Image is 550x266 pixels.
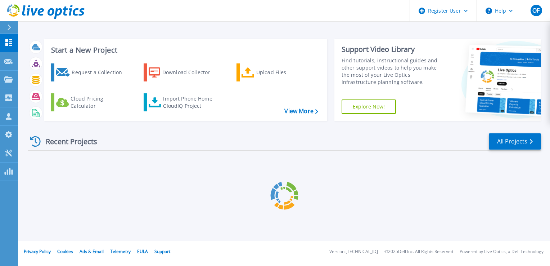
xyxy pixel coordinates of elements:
[342,57,445,86] div: Find tutorials, instructional guides and other support videos to help you make the most of your L...
[51,46,318,54] h3: Start a New Project
[144,63,224,81] a: Download Collector
[51,93,131,111] a: Cloud Pricing Calculator
[284,108,318,115] a: View More
[460,249,544,254] li: Powered by Live Optics, a Dell Technology
[28,133,107,150] div: Recent Projects
[532,8,540,13] span: OF
[342,45,445,54] div: Support Video Library
[329,249,378,254] li: Version: [TECHNICAL_ID]
[162,65,220,80] div: Download Collector
[71,95,128,110] div: Cloud Pricing Calculator
[489,133,541,150] a: All Projects
[57,248,73,254] a: Cookies
[342,99,396,114] a: Explore Now!
[137,248,148,254] a: EULA
[163,95,219,110] div: Import Phone Home CloudIQ Project
[24,248,51,254] a: Privacy Policy
[80,248,104,254] a: Ads & Email
[154,248,170,254] a: Support
[72,65,129,80] div: Request a Collection
[384,249,453,254] li: © 2025 Dell Inc. All Rights Reserved
[256,65,314,80] div: Upload Files
[236,63,317,81] a: Upload Files
[110,248,131,254] a: Telemetry
[51,63,131,81] a: Request a Collection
